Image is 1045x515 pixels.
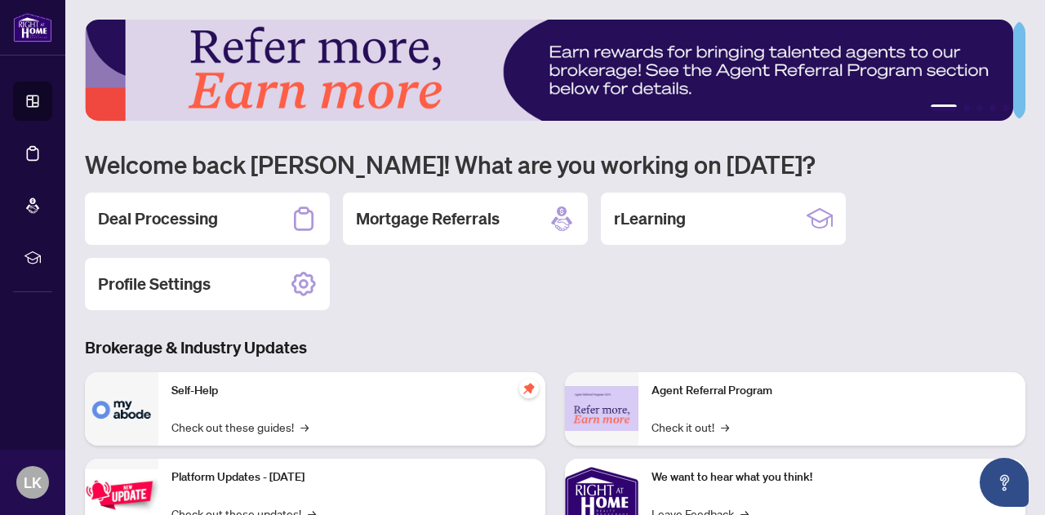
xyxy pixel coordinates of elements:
[651,382,1012,400] p: Agent Referral Program
[171,468,532,486] p: Platform Updates - [DATE]
[85,372,158,446] img: Self-Help
[85,20,1013,121] img: Slide 0
[171,418,309,436] a: Check out these guides!→
[721,418,729,436] span: →
[13,12,52,42] img: logo
[963,104,970,111] button: 2
[651,468,1012,486] p: We want to hear what you think!
[85,336,1025,359] h3: Brokerage & Industry Updates
[565,386,638,431] img: Agent Referral Program
[1003,104,1009,111] button: 5
[651,418,729,436] a: Check it out!→
[519,379,539,398] span: pushpin
[931,104,957,111] button: 1
[171,382,532,400] p: Self-Help
[356,207,500,230] h2: Mortgage Referrals
[989,104,996,111] button: 4
[980,458,1029,507] button: Open asap
[85,149,1025,180] h1: Welcome back [PERSON_NAME]! What are you working on [DATE]?
[98,273,211,295] h2: Profile Settings
[24,471,42,494] span: LK
[614,207,686,230] h2: rLearning
[300,418,309,436] span: →
[98,207,218,230] h2: Deal Processing
[976,104,983,111] button: 3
